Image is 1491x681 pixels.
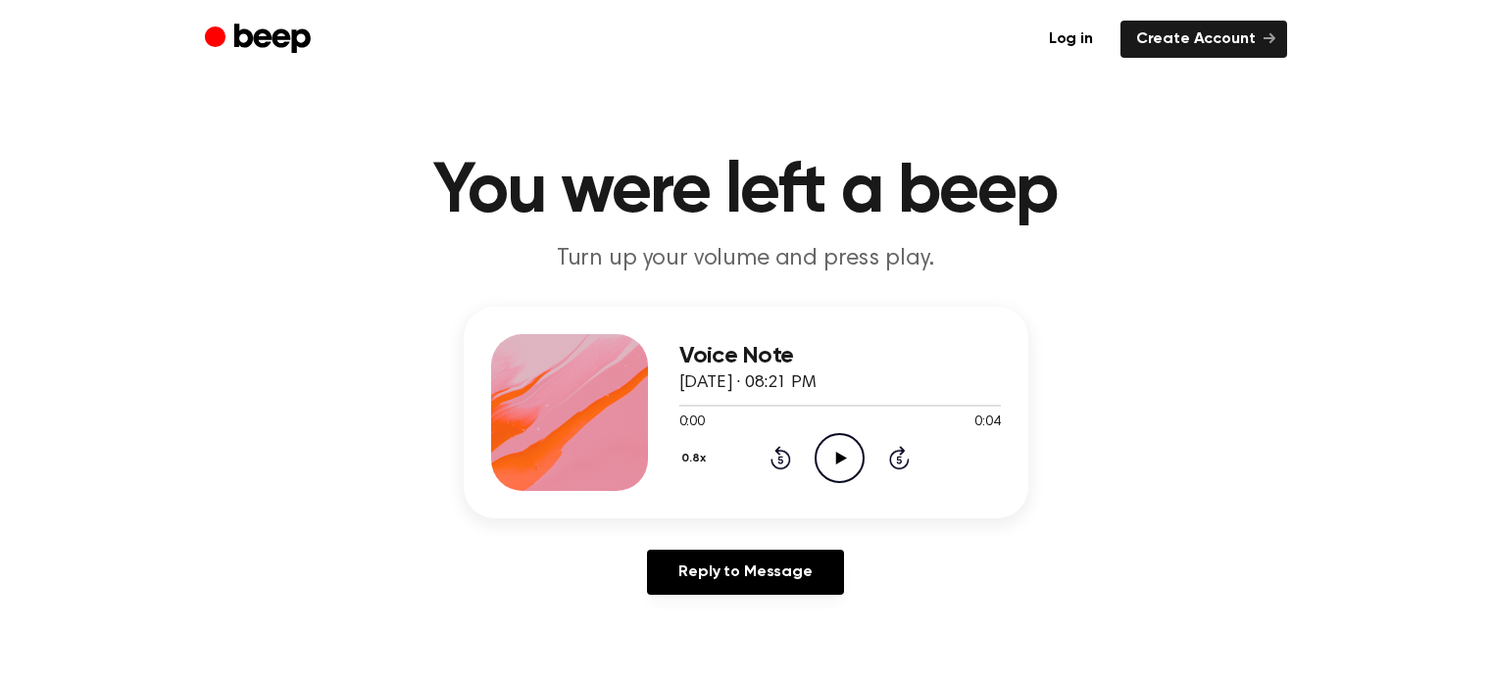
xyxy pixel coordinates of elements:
h3: Voice Note [679,343,1001,369]
span: 0:00 [679,413,705,433]
button: 0.8x [679,442,714,475]
span: 0:04 [974,413,1000,433]
a: Beep [205,21,316,59]
span: [DATE] · 08:21 PM [679,374,817,392]
h1: You were left a beep [244,157,1248,227]
a: Log in [1033,21,1109,58]
a: Create Account [1120,21,1287,58]
a: Reply to Message [647,550,843,595]
p: Turn up your volume and press play. [370,243,1122,275]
